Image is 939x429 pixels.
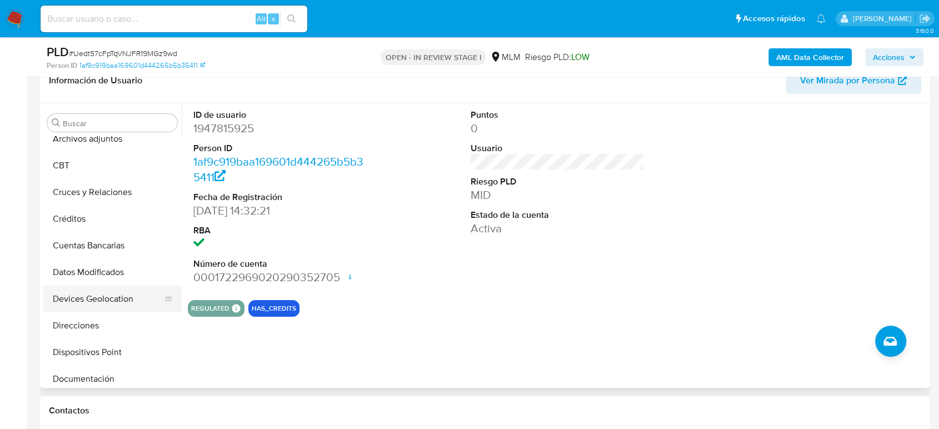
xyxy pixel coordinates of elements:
b: AML Data Collector [776,48,844,66]
button: Créditos [43,206,182,232]
a: 1af9c919baa169601d444265b5b35411 [193,153,363,185]
span: s [272,13,275,24]
dd: MID [471,187,645,203]
dt: Fecha de Registración [193,191,367,203]
b: Person ID [47,61,77,71]
span: Alt [257,13,266,24]
span: # Uedt57cFpTqVNJFR19MGz9wd [69,48,177,59]
span: Accesos rápidos [743,13,805,24]
dd: [DATE] 14:32:21 [193,203,367,218]
a: Salir [919,13,931,24]
button: Datos Modificados [43,259,182,286]
span: Riesgo PLD: [525,51,589,63]
dt: Número de cuenta [193,258,367,270]
dd: 1947815925 [193,121,367,136]
button: Buscar [52,118,61,127]
button: search-icon [280,11,303,27]
dt: RBA [193,225,367,237]
button: CBT [43,152,182,179]
button: Dispositivos Point [43,339,182,366]
h1: Información de Usuario [49,75,142,86]
dt: Riesgo PLD [471,176,645,188]
button: Ver Mirada por Persona [786,67,921,94]
dt: Person ID [193,142,367,154]
dd: Activa [471,221,645,236]
span: Acciones [873,48,905,66]
button: Archivos adjuntos [43,126,182,152]
button: Documentación [43,366,182,392]
dt: Puntos [471,109,645,121]
dt: ID de usuario [193,109,367,121]
p: OPEN - IN REVIEW STAGE I [381,49,486,65]
p: diego.gardunorosas@mercadolibre.com.mx [852,13,915,24]
input: Buscar [63,118,173,128]
button: Devices Geolocation [43,286,173,312]
button: Cruces y Relaciones [43,179,182,206]
dt: Usuario [471,142,645,154]
dd: 0 [471,121,645,136]
a: Notificaciones [816,14,826,23]
button: Acciones [865,48,923,66]
dt: Estado de la cuenta [471,209,645,221]
div: MLM [490,51,520,63]
span: LOW [571,51,589,63]
span: 3.160.0 [915,26,933,35]
a: 1af9c919baa169601d444265b5b35411 [79,61,205,71]
span: Ver Mirada por Persona [800,67,895,94]
button: Cuentas Bancarias [43,232,182,259]
dd: 0001722969020290352705 [193,270,367,285]
button: AML Data Collector [768,48,852,66]
b: PLD [47,43,69,61]
button: Direcciones [43,312,182,339]
h1: Contactos [49,405,921,416]
input: Buscar usuario o caso... [41,12,307,26]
